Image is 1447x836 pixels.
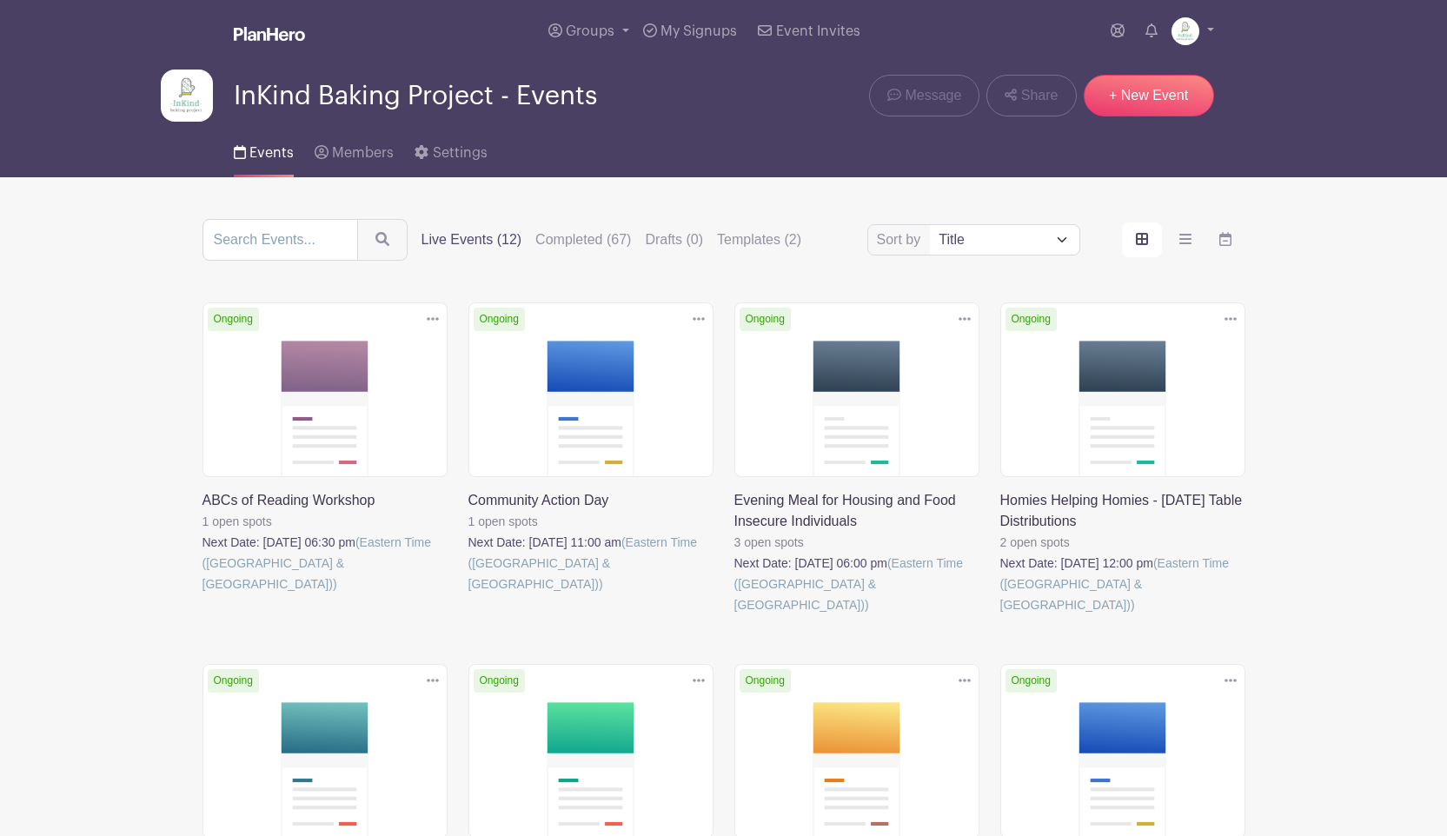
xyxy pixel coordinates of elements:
div: order and view [1122,222,1245,257]
span: Event Invites [776,24,860,38]
span: Share [1021,85,1059,106]
label: Live Events (12) [421,229,522,250]
label: Templates (2) [717,229,801,250]
a: Share [986,75,1076,116]
input: Search Events... [202,219,358,261]
a: Message [869,75,979,116]
label: Completed (67) [535,229,631,250]
a: Events [234,122,294,177]
img: InKind-Logo.jpg [1172,17,1199,45]
label: Drafts (0) [645,229,703,250]
span: Settings [433,146,488,160]
span: My Signups [660,24,737,38]
span: Message [905,85,961,106]
span: Groups [566,24,614,38]
span: Members [332,146,394,160]
img: logo_white-6c42ec7e38ccf1d336a20a19083b03d10ae64f83f12c07503d8b9e83406b4c7d.svg [234,27,305,41]
label: Sort by [877,229,926,250]
a: Settings [415,122,487,177]
a: Members [315,122,394,177]
img: InKind-Logo.jpg [161,70,213,122]
span: InKind Baking Project - Events [234,82,597,110]
span: Events [249,146,294,160]
a: + New Event [1084,75,1214,116]
div: filters [421,229,801,250]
